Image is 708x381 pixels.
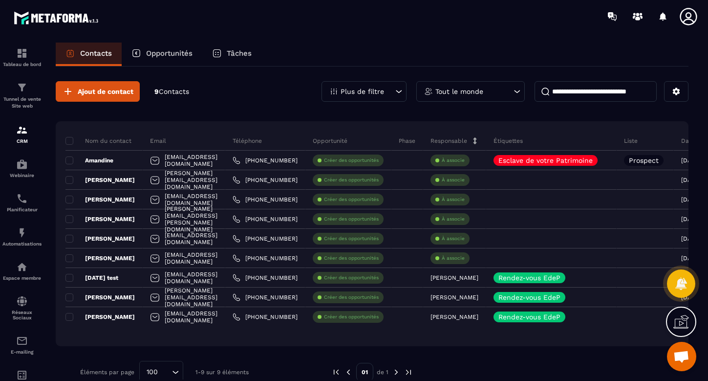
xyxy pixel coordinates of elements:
a: [PHONE_NUMBER] [233,196,298,203]
p: CRM [2,138,42,144]
a: automationsautomationsWebinaire [2,151,42,185]
img: accountant [16,369,28,381]
a: [PHONE_NUMBER] [233,235,298,243]
img: next [404,368,413,377]
p: Liste [624,137,638,145]
img: formation [16,82,28,93]
p: Responsable [430,137,467,145]
p: À associe [442,196,465,203]
button: Ajout de contact [56,81,140,102]
p: Téléphone [233,137,262,145]
p: Créer des opportunités [324,314,379,320]
a: social-networksocial-networkRéseaux Sociaux [2,288,42,328]
img: formation [16,47,28,59]
p: À associe [442,255,465,262]
div: Ouvrir le chat [667,342,696,371]
p: Créer des opportunités [324,216,379,223]
img: formation [16,124,28,136]
p: Créer des opportunités [324,157,379,164]
p: Plus de filtre [341,88,384,95]
a: schedulerschedulerPlanificateur [2,185,42,220]
img: automations [16,227,28,239]
p: Rendez-vous EdeP [498,294,560,301]
p: Contacts [80,49,112,58]
span: Ajout de contact [78,87,133,96]
p: Opportunités [146,49,193,58]
p: Créer des opportunités [324,177,379,183]
a: [PHONE_NUMBER] [233,176,298,184]
a: [PHONE_NUMBER] [233,254,298,262]
span: 100 [143,367,161,378]
a: formationformationCRM [2,117,42,151]
p: Webinaire [2,173,42,178]
p: À associe [442,235,465,242]
a: emailemailE-mailing [2,328,42,362]
p: Tunnel de vente Site web [2,96,42,110]
p: Créer des opportunités [324,274,379,281]
p: Éléments par page [80,369,134,376]
a: [PHONE_NUMBER] [233,293,298,301]
p: Phase [399,137,415,145]
a: [PHONE_NUMBER] [233,274,298,282]
p: Tableau de bord [2,62,42,67]
p: Prospect [629,157,659,164]
input: Search for option [161,367,170,378]
p: Automatisations [2,241,42,247]
a: [PHONE_NUMBER] [233,215,298,223]
p: [PERSON_NAME] [65,196,135,203]
p: Amandine [65,157,113,164]
p: de 1 [377,368,388,376]
p: [PERSON_NAME] [65,235,135,243]
p: Esclave de votre Patrimoine [498,157,593,164]
img: automations [16,158,28,170]
a: Opportunités [122,43,202,66]
a: [PHONE_NUMBER] [233,313,298,321]
img: prev [332,368,341,377]
img: prev [344,368,353,377]
p: Réseaux Sociaux [2,310,42,320]
p: Espace membre [2,275,42,281]
a: formationformationTunnel de vente Site web [2,74,42,117]
a: automationsautomationsEspace membre [2,254,42,288]
p: Rendez-vous EdeP [498,314,560,320]
span: Contacts [159,88,189,95]
a: Contacts [56,43,122,66]
p: E-mailing [2,349,42,355]
p: [PERSON_NAME] [430,294,478,301]
img: email [16,335,28,347]
img: logo [14,9,102,27]
p: À associe [442,177,465,183]
a: Tâches [202,43,261,66]
a: automationsautomationsAutomatisations [2,220,42,254]
p: Créer des opportunités [324,235,379,242]
p: À associe [442,157,465,164]
p: Étiquettes [493,137,523,145]
p: [PERSON_NAME] [65,313,135,321]
p: [PERSON_NAME] [65,293,135,301]
a: formationformationTableau de bord [2,40,42,74]
p: [PERSON_NAME] [65,176,135,184]
p: Nom du contact [65,137,131,145]
p: [PERSON_NAME] [430,314,478,320]
p: Tâches [227,49,252,58]
p: Planificateur [2,207,42,212]
p: Créer des opportunités [324,255,379,262]
p: Tout le monde [435,88,483,95]
p: [PERSON_NAME] [65,215,135,223]
img: social-network [16,295,28,307]
p: [DATE] test [65,274,118,282]
p: Créer des opportunités [324,196,379,203]
a: [PHONE_NUMBER] [233,157,298,164]
img: next [392,368,401,377]
img: automations [16,261,28,273]
p: [PERSON_NAME] [430,274,478,281]
p: Créer des opportunités [324,294,379,301]
p: À associe [442,216,465,223]
p: 9 [154,87,189,96]
p: Opportunité [313,137,347,145]
img: scheduler [16,193,28,204]
p: Email [150,137,166,145]
p: [PERSON_NAME] [65,254,135,262]
p: Rendez-vous EdeP [498,274,560,281]
p: 1-9 sur 9 éléments [195,369,249,376]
